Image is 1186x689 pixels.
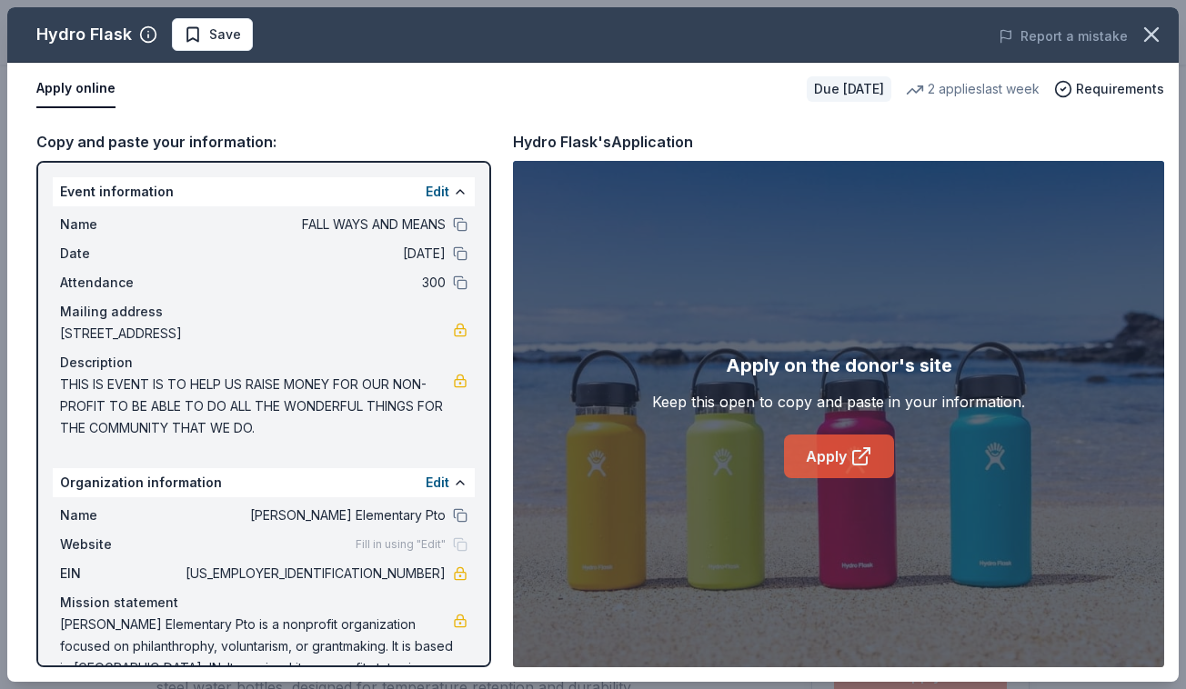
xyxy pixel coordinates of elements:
span: Name [60,504,182,526]
span: [DATE] [182,243,446,265]
div: Mission statement [60,592,467,614]
div: Event information [53,177,475,206]
span: Save [209,24,241,45]
span: Requirements [1076,78,1164,100]
span: [US_EMPLOYER_IDENTIFICATION_NUMBER] [182,563,446,584]
div: Description [60,352,467,374]
div: Apply on the donor's site [726,351,952,380]
span: [PERSON_NAME] Elementary Pto is a nonprofit organization focused on philanthrophy, voluntarism, o... [60,614,453,679]
span: Date [60,243,182,265]
div: Copy and paste your information: [36,130,491,154]
a: Apply [784,434,894,478]
div: Hydro Flask's Application [513,130,693,154]
div: Due [DATE] [807,76,891,102]
div: Hydro Flask [36,20,132,49]
div: Organization information [53,468,475,497]
div: Mailing address [60,301,467,323]
span: Website [60,534,182,555]
span: Fill in using "Edit" [356,537,446,552]
span: Name [60,214,182,235]
span: FALL WAYS AND MEANS [182,214,446,235]
span: EIN [60,563,182,584]
div: 2 applies last week [906,78,1040,100]
button: Report a mistake [999,25,1128,47]
button: Apply online [36,70,116,108]
span: [STREET_ADDRESS] [60,323,453,344]
span: 300 [182,272,446,294]
button: Edit [426,181,449,203]
span: Attendance [60,272,182,294]
span: THIS IS EVENT IS TO HELP US RAISE MONEY FOR OUR NON-PROFIT TO BE ABLE TO DO ALL THE WONDERFUL THI... [60,374,453,439]
button: Requirements [1054,78,1164,100]
button: Save [172,18,253,51]
button: Edit [426,472,449,494]
span: [PERSON_NAME] Elementary Pto [182,504,446,526]
div: Keep this open to copy and paste in your information. [652,391,1025,413]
